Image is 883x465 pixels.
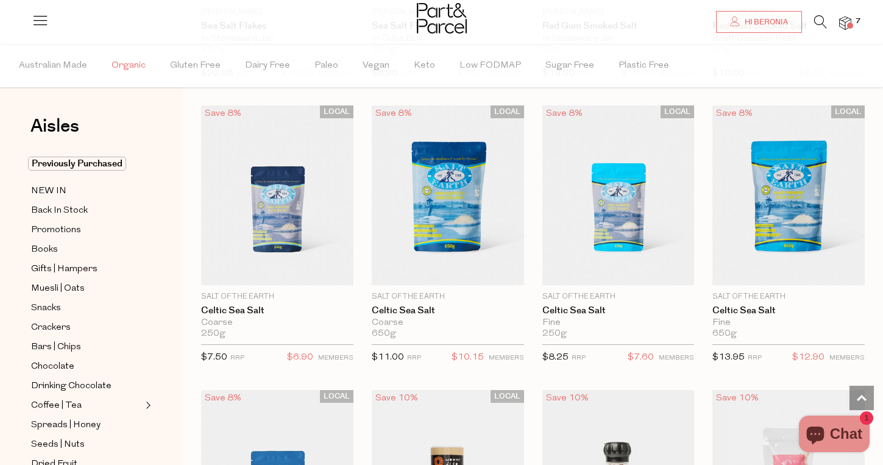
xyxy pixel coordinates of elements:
[542,105,586,122] div: Save 8%
[619,44,669,87] span: Plastic Free
[742,17,788,27] span: Hi Beronia
[31,378,142,394] a: Drinking Chocolate
[30,117,79,147] a: Aisles
[31,339,142,355] a: Bars | Chips
[628,350,654,366] span: $7.60
[853,16,863,27] span: 7
[201,318,353,328] div: Coarse
[31,360,74,374] span: Chocolate
[31,300,142,316] a: Snacks
[572,355,586,361] small: RRP
[542,305,695,316] a: Celtic Sea Salt
[320,105,353,118] span: LOCAL
[31,203,142,218] a: Back In Stock
[542,105,695,285] img: Celtic Sea Salt
[201,105,353,285] img: Celtic Sea Salt
[489,355,524,361] small: MEMBERS
[712,318,865,328] div: Fine
[31,183,142,199] a: NEW IN
[372,105,416,122] div: Save 8%
[372,318,524,328] div: Coarse
[542,328,567,339] span: 250g
[712,291,865,302] p: Salt of The Earth
[363,44,389,87] span: Vegan
[31,301,61,316] span: Snacks
[542,390,592,406] div: Save 10%
[201,328,225,339] span: 250g
[712,390,762,406] div: Save 10%
[31,320,142,335] a: Crackers
[143,398,151,413] button: Expand/Collapse Coffee | Tea
[542,291,695,302] p: Salt of The Earth
[245,44,290,87] span: Dairy Free
[716,11,802,33] a: Hi Beronia
[287,350,313,366] span: $6.90
[459,44,521,87] span: Low FODMAP
[659,355,694,361] small: MEMBERS
[417,3,467,34] img: Part&Parcel
[31,261,142,277] a: Gifts | Hampers
[31,222,142,238] a: Promotions
[170,44,221,87] span: Gluten Free
[829,355,865,361] small: MEMBERS
[491,390,524,403] span: LOCAL
[28,157,126,171] span: Previously Purchased
[31,359,142,374] a: Chocolate
[712,105,865,285] img: Celtic Sea Salt
[372,305,524,316] a: Celtic Sea Salt
[795,416,873,455] inbox-online-store-chat: Shopify online store chat
[31,417,142,433] a: Spreads | Honey
[542,318,695,328] div: Fine
[31,223,81,238] span: Promotions
[712,353,745,362] span: $13.95
[31,340,81,355] span: Bars | Chips
[792,350,824,366] span: $12.90
[542,353,569,362] span: $8.25
[372,328,396,339] span: 650g
[661,105,694,118] span: LOCAL
[712,305,865,316] a: Celtic Sea Salt
[31,243,58,257] span: Books
[545,44,594,87] span: Sugar Free
[491,105,524,118] span: LOCAL
[31,204,88,218] span: Back In Stock
[31,262,98,277] span: Gifts | Hampers
[31,242,142,257] a: Books
[31,321,71,335] span: Crackers
[318,355,353,361] small: MEMBERS
[201,291,353,302] p: Salt of The Earth
[112,44,146,87] span: Organic
[31,437,142,452] a: Seeds | Nuts
[31,379,112,394] span: Drinking Chocolate
[19,44,87,87] span: Australian Made
[320,390,353,403] span: LOCAL
[414,44,435,87] span: Keto
[831,105,865,118] span: LOCAL
[407,355,421,361] small: RRP
[839,16,851,29] a: 7
[31,157,142,171] a: Previously Purchased
[31,438,85,452] span: Seeds | Nuts
[372,353,404,362] span: $11.00
[372,291,524,302] p: Salt of The Earth
[201,105,245,122] div: Save 8%
[230,355,244,361] small: RRP
[712,105,756,122] div: Save 8%
[30,113,79,140] span: Aisles
[201,305,353,316] a: Celtic Sea Salt
[31,184,66,199] span: NEW IN
[201,353,227,362] span: $7.50
[712,328,737,339] span: 650g
[452,350,484,366] span: $10.15
[31,281,142,296] a: Muesli | Oats
[372,390,422,406] div: Save 10%
[31,398,142,413] a: Coffee | Tea
[748,355,762,361] small: RRP
[31,399,82,413] span: Coffee | Tea
[201,390,245,406] div: Save 8%
[31,418,101,433] span: Spreads | Honey
[314,44,338,87] span: Paleo
[31,282,85,296] span: Muesli | Oats
[372,105,524,285] img: Celtic Sea Salt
